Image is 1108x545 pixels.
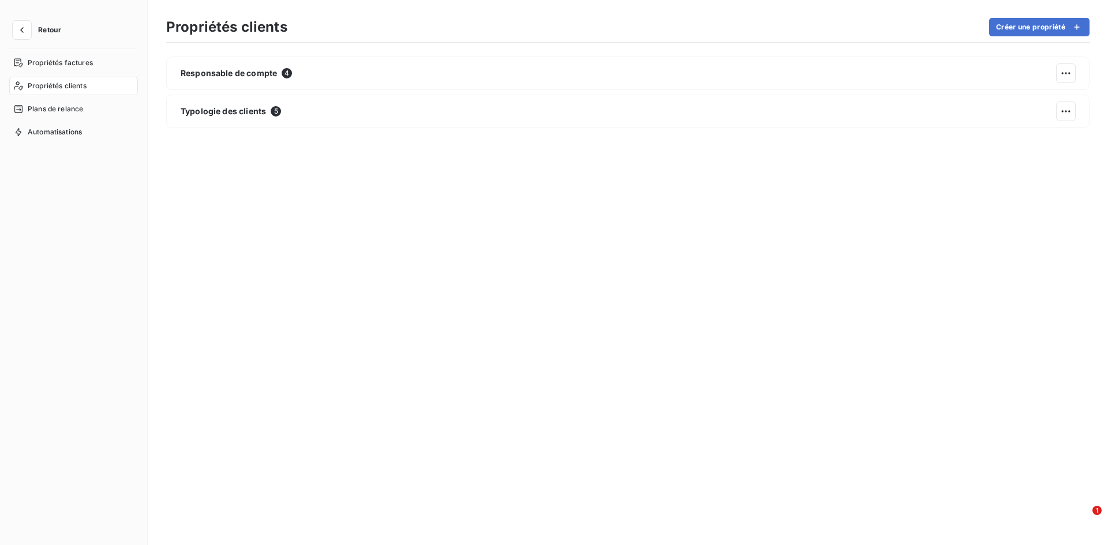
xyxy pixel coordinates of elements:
span: 4 [282,68,292,78]
a: Plans de relance [9,100,138,118]
span: Responsable de compte [181,67,277,79]
span: 5 [271,106,281,116]
span: Retour [38,27,61,33]
span: 1 [1092,506,1102,515]
span: Automatisations [28,127,82,137]
span: Propriétés factures [28,58,93,68]
a: Automatisations [9,123,138,141]
span: Propriétés clients [28,81,87,91]
button: Retour [9,21,70,39]
span: Typologie des clients [181,106,266,117]
iframe: Intercom live chat [1069,506,1096,533]
h3: Propriétés clients [166,17,287,37]
button: Créer une propriété [989,18,1090,36]
span: Plans de relance [28,104,83,114]
a: Propriétés factures [9,54,138,72]
a: Propriétés clients [9,77,138,95]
